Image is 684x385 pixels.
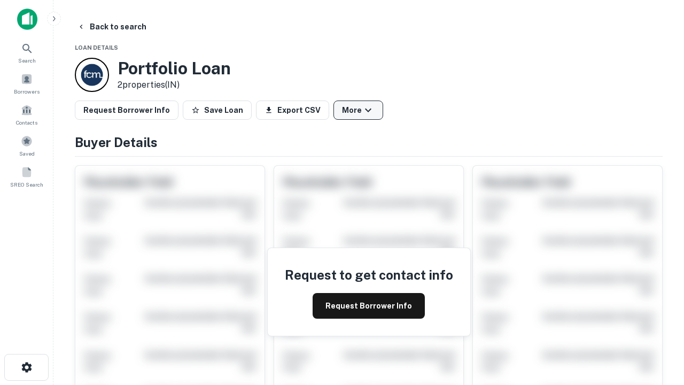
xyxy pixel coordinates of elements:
[313,293,425,319] button: Request Borrower Info
[333,101,383,120] button: More
[75,101,178,120] button: Request Borrower Info
[285,265,453,284] h4: Request to get contact info
[118,58,231,79] h3: Portfolio Loan
[3,38,50,67] a: Search
[118,79,231,91] p: 2 properties (IN)
[75,133,663,152] h4: Buyer Details
[14,87,40,96] span: Borrowers
[17,9,37,30] img: capitalize-icon.png
[3,69,50,98] a: Borrowers
[73,17,151,36] button: Back to search
[631,265,684,317] iframe: Chat Widget
[183,101,252,120] button: Save Loan
[10,180,43,189] span: SREO Search
[3,162,50,191] a: SREO Search
[256,101,329,120] button: Export CSV
[19,149,35,158] span: Saved
[75,44,118,51] span: Loan Details
[3,131,50,160] a: Saved
[18,56,36,65] span: Search
[3,100,50,129] a: Contacts
[16,118,37,127] span: Contacts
